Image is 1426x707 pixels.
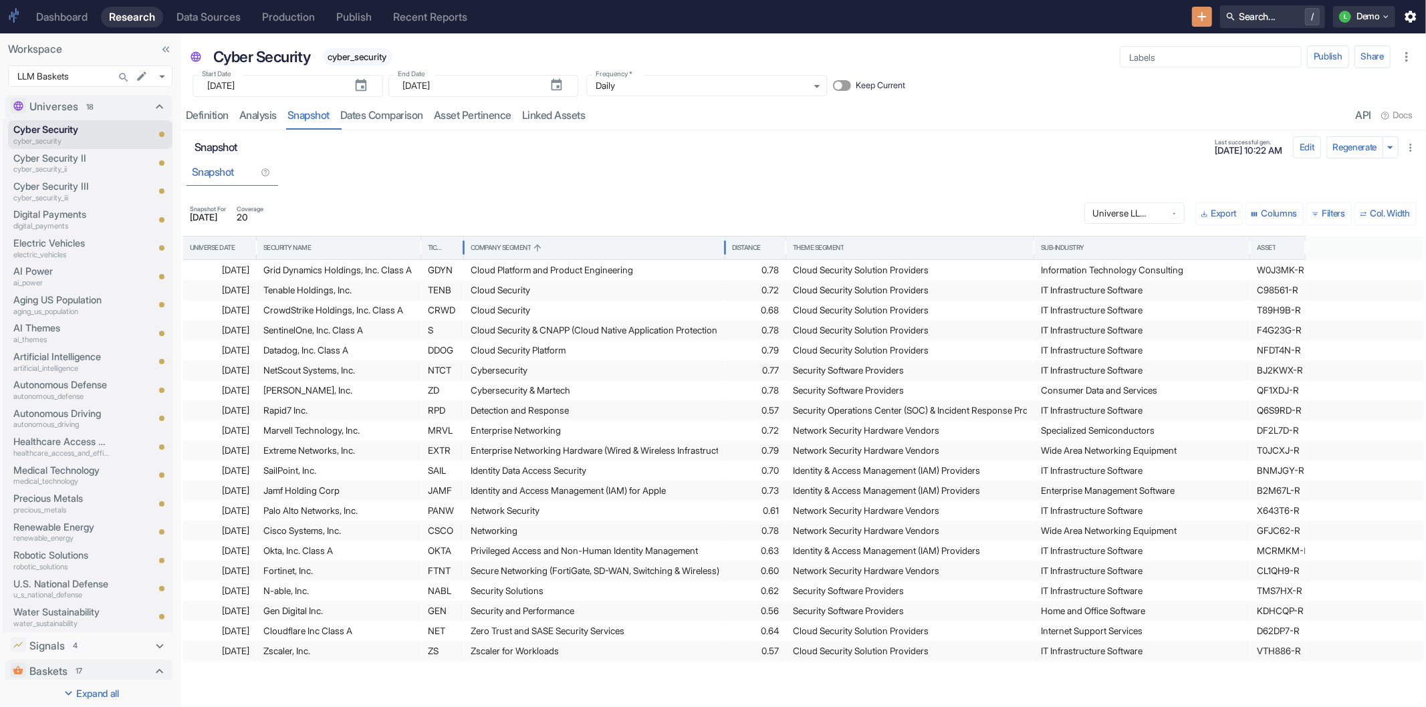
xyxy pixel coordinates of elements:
p: cyber_security_ii [13,164,110,175]
div: [DATE] [190,361,249,380]
div: TENB [428,281,457,300]
p: water_sustainability [13,618,110,629]
label: Frequency [596,69,632,80]
div: Privileged Access and Non-Human Identity Management [471,541,718,561]
button: Sort [312,242,324,254]
p: Cyber Security II [13,151,110,166]
div: Network Security Hardware Vendors [793,561,1027,581]
div: 0.60 [732,561,779,581]
div: Security Software Providers [793,601,1027,621]
a: Cyber Security IIIcyber_security_iii [13,179,110,203]
div: NTCT [428,361,457,380]
div: Cloud Security Solution Providers [793,621,1027,641]
p: autonomous_defense [13,391,110,402]
div: Networking [471,521,718,541]
div: Zero Trust and SASE Security Services [471,621,718,641]
a: Data Sources [168,7,249,27]
div: Cloud Security & CNAPP (Cloud Native Application Protection Platform) [471,321,718,340]
p: AI Themes [13,321,110,335]
p: cyber_security [13,136,110,147]
div: [DATE] [190,561,249,581]
div: GFJC62-R [1257,521,1298,541]
div: Security and Performance [471,601,718,621]
div: Specialized Semiconductors [1041,421,1243,440]
div: [DATE] [190,461,249,480]
div: LLM Baskets [8,65,172,87]
div: 0.79 [732,341,779,360]
div: Cloud Security [471,281,718,300]
span: [DATE] 10:22 AM [1215,146,1282,156]
div: Baskets17 [5,660,172,684]
p: renewable_energy [13,533,110,544]
div: Data Sources [176,11,241,23]
div: [PERSON_NAME], Inc. [263,381,414,400]
div: D62DP7-R [1257,621,1298,641]
span: 4 [69,640,83,652]
div: Consumer Data and Services [1041,381,1243,400]
button: edit [132,67,151,86]
span: Universe [190,51,202,65]
div: Security Software Providers [793,361,1027,380]
div: T89H9B-R [1257,301,1298,320]
div: Tenable Holdings, Inc. [263,281,414,300]
div: ZD [428,381,457,400]
a: Electric Vehicleselectric_vehicles [13,236,110,260]
div: RPD [428,401,457,420]
div: Detection and Response [471,401,718,420]
a: AI Themesai_themes [13,321,110,345]
button: Share [1354,45,1391,68]
div: Okta, Inc. Class A [263,541,414,561]
div: CRWD [428,301,457,320]
a: Robotic Solutionsrobotic_solutions [13,548,110,572]
div: TMS7HX-R [1257,581,1298,601]
a: Publish [328,7,380,27]
div: Cloud Security [471,301,718,320]
div: [DATE] [190,581,249,601]
div: Cloud Platform and Product Engineering [471,261,718,280]
p: Autonomous Driving [13,406,110,421]
div: CSCO [428,521,457,541]
div: Security Operations Center (SOC) & Incident Response Providers [793,401,1027,420]
div: Identity Data Access Security [471,461,718,480]
div: B2M67L-R [1257,481,1298,501]
div: IT Infrastructure Software [1041,301,1243,320]
div: [DATE] [190,301,249,320]
div: Network Security Hardware Vendors [793,441,1027,460]
div: Home and Office Software [1041,601,1243,621]
a: API [1350,102,1377,130]
input: yyyy-mm-dd [403,75,539,97]
div: Identity & Access Management (IAM) Providers [793,481,1027,501]
span: Keep Current [856,80,906,92]
p: Baskets [30,664,68,680]
div: OKTA [428,541,457,561]
div: Security Solutions [471,581,718,601]
a: Precious Metalsprecious_metals [13,491,110,515]
div: [DATE] [190,401,249,420]
a: Snapshot [282,102,335,130]
button: Sort [1085,242,1097,254]
p: Precious Metals [13,491,110,506]
div: 0.57 [732,642,779,661]
p: ai_power [13,277,110,289]
p: Robotic Solutions [13,548,110,563]
div: Cybersecurity [471,361,718,380]
p: electric_vehicles [13,249,110,261]
span: 17 [72,666,88,677]
a: Dates Comparison [335,102,429,130]
p: Aging US Population [13,293,110,307]
p: autonomous_driving [13,419,110,430]
div: Research [109,11,155,23]
div: Company Segment [471,243,531,253]
div: Cybersecurity & Martech [471,381,718,400]
div: [DATE] [190,281,249,300]
div: DDOG [428,341,457,360]
a: Water Sustainabilitywater_sustainability [13,605,110,629]
div: Zscaler, Inc. [263,642,414,661]
div: 0.78 [732,261,779,280]
div: Fortinet, Inc. [263,561,414,581]
div: Theme Segment [793,243,844,253]
div: NABL [428,581,457,601]
div: 0.70 [732,461,779,480]
button: Search... [114,68,133,87]
div: Ticker [428,243,444,253]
